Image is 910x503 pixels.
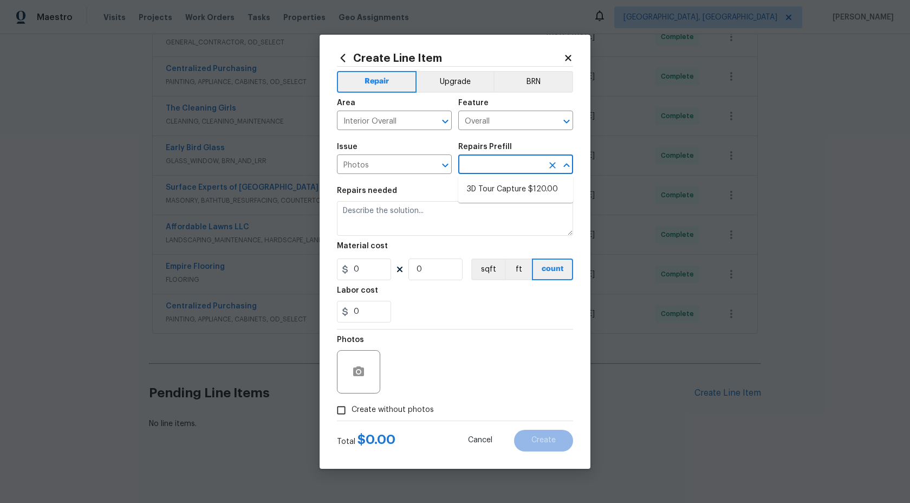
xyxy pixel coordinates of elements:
[337,71,417,93] button: Repair
[471,259,505,280] button: sqft
[337,187,397,195] h5: Repairs needed
[337,143,357,151] h5: Issue
[559,114,574,129] button: Open
[458,143,512,151] h5: Repairs Prefill
[337,242,388,250] h5: Material cost
[531,436,556,444] span: Create
[417,71,494,93] button: Upgrade
[438,114,453,129] button: Open
[532,259,573,280] button: count
[514,430,573,452] button: Create
[357,433,395,446] span: $ 0.00
[337,52,563,64] h2: Create Line Item
[451,430,510,452] button: Cancel
[458,180,573,198] li: 3D Tour Capture $120.00
[337,287,378,294] h5: Labor cost
[545,158,560,173] button: Clear
[559,158,574,173] button: Close
[505,259,532,280] button: ft
[468,436,492,444] span: Cancel
[493,71,573,93] button: BRN
[337,434,395,447] div: Total
[438,158,453,173] button: Open
[337,336,364,344] h5: Photos
[337,99,355,107] h5: Area
[458,99,489,107] h5: Feature
[352,404,434,416] span: Create without photos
